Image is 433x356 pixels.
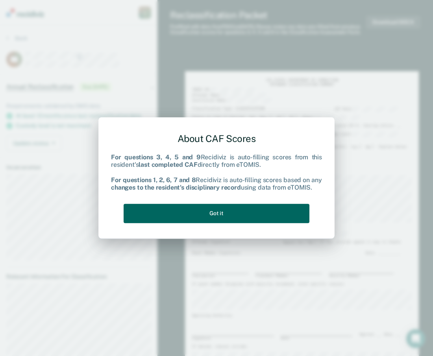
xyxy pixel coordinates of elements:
b: For questions 1, 2, 6, 7 and 8 [111,176,196,184]
b: last completed CAF [139,161,197,169]
div: Recidiviz is auto-filling scores from this resident's directly from eTOMIS. Recidiviz is auto-fil... [111,154,322,192]
b: changes to the resident's disciplinary record [111,184,241,191]
b: For questions 3, 4, 5 and 9 [111,154,201,161]
div: About CAF Scores [111,127,322,151]
button: Got it [124,204,309,223]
